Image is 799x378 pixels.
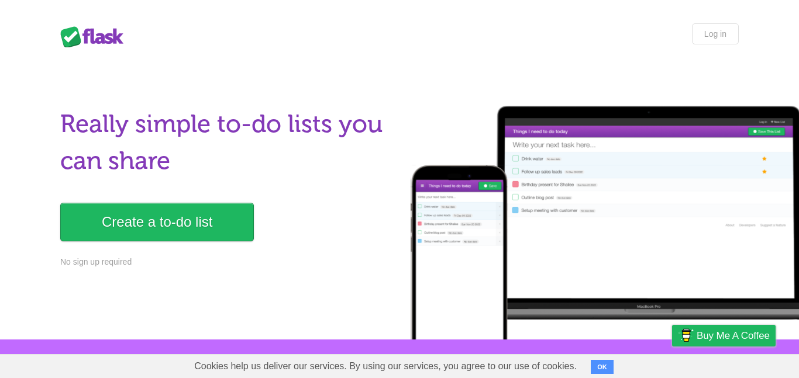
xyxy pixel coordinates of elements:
p: No sign up required [60,256,392,268]
a: Log in [692,23,739,44]
span: Buy me a coffee [697,325,770,346]
a: Create a to-do list [60,203,254,241]
img: Buy me a coffee [678,325,694,345]
button: OK [591,360,614,374]
div: Flask Lists [60,26,130,47]
h1: Really simple to-do lists you can share [60,106,392,179]
a: Buy me a coffee [672,325,776,346]
span: Cookies help us deliver our services. By using our services, you agree to our use of cookies. [182,355,588,378]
